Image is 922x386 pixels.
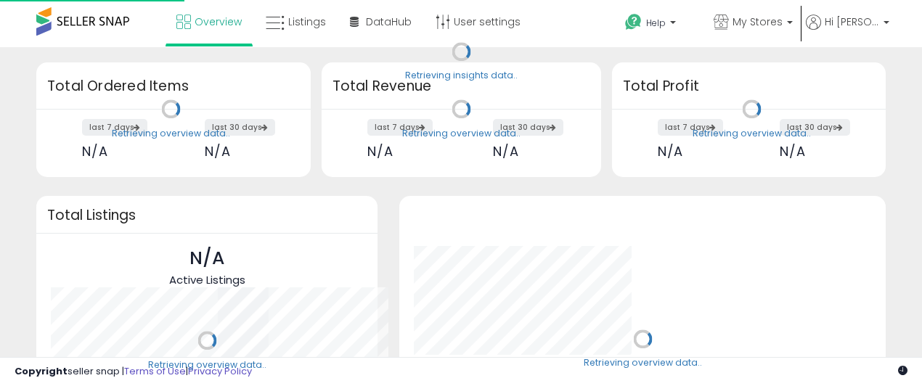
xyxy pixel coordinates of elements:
[624,13,642,31] i: Get Help
[195,15,242,29] span: Overview
[733,15,783,29] span: My Stores
[646,17,666,29] span: Help
[402,127,521,140] div: Retrieving overview data..
[825,15,879,29] span: Hi [PERSON_NAME]
[366,15,412,29] span: DataHub
[806,15,889,47] a: Hi [PERSON_NAME]
[112,127,230,140] div: Retrieving overview data..
[693,127,811,140] div: Retrieving overview data..
[613,2,701,47] a: Help
[584,357,702,370] div: Retrieving overview data..
[288,15,326,29] span: Listings
[148,358,266,371] div: Retrieving overview data..
[15,364,68,378] strong: Copyright
[15,365,252,379] div: seller snap | |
